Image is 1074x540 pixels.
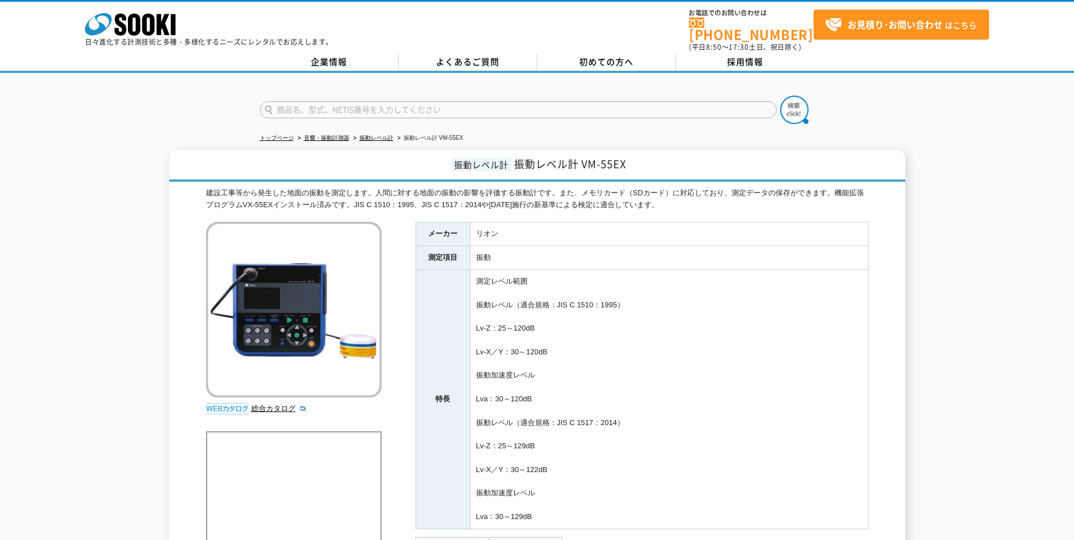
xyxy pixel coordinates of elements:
[729,42,749,52] span: 17:30
[206,222,382,397] img: 振動レベル計 VM-55EX
[416,222,470,246] th: メーカー
[780,96,808,124] img: btn_search.png
[689,18,814,41] a: [PHONE_NUMBER]
[470,246,868,270] td: 振動
[260,135,294,141] a: トップページ
[470,222,868,246] td: リオン
[416,246,470,270] th: 測定項目
[706,42,722,52] span: 8:50
[416,270,470,529] th: 特長
[689,10,814,16] span: お電話でのお問い合わせは
[260,54,399,71] a: 企業情報
[825,16,977,33] span: はこちら
[689,42,801,52] span: (平日 ～ 土日、祝日除く)
[206,403,249,414] img: webカタログ
[848,18,943,31] strong: お見積り･お問い合わせ
[451,158,511,171] span: 振動レベル計
[360,135,393,141] a: 振動レベル計
[251,404,307,413] a: 総合カタログ
[395,132,464,144] li: 振動レベル計 VM-55EX
[514,156,626,172] span: 振動レベル計 VM-55EX
[676,54,815,71] a: 採用情報
[304,135,349,141] a: 音響・振動計測器
[579,55,634,68] span: 初めての方へ
[537,54,676,71] a: 初めての方へ
[206,187,868,211] div: 建設工事等から発生した地面の振動を測定します。人間に対する地面の振動の影響を評価する振動計です。また、メモリカード（SDカード）に対応しており、測定データの保存ができます。機能拡張プログラムVX...
[260,101,777,118] input: 商品名、型式、NETIS番号を入力してください
[470,270,868,529] td: 測定レベル範囲 振動レベル（適合規格：JIS C 1510：1995） Lv-Z：25～120dB Lv-X／Y：30～120dB 振動加速度レベル Lva：30～120dB 振動レベル（適合規...
[85,38,333,45] p: 日々進化する計測技術と多種・多様化するニーズにレンタルでお応えします。
[814,10,989,40] a: お見積り･お問い合わせはこちら
[399,54,537,71] a: よくあるご質問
